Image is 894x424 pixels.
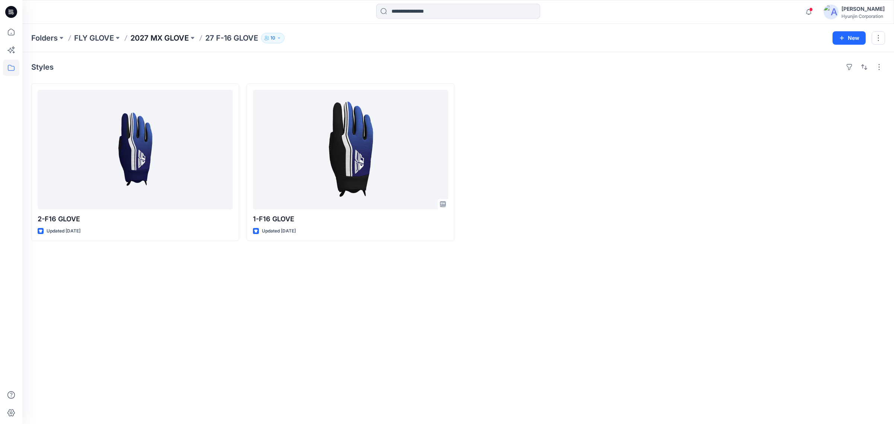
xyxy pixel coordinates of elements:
p: Updated [DATE] [47,227,80,235]
p: Updated [DATE] [262,227,296,235]
a: 2-F16 GLOVE [38,90,233,209]
a: FLY GLOVE [74,33,114,43]
h4: Styles [31,63,54,72]
a: 1-F16 GLOVE [253,90,448,209]
div: Hyunjin Corporation [841,13,885,19]
button: New [833,31,866,45]
p: 10 [270,34,275,42]
p: 1-F16 GLOVE [253,214,448,224]
button: 10 [261,33,285,43]
img: avatar [824,4,838,19]
a: Folders [31,33,58,43]
p: 2-F16 GLOVE [38,214,233,224]
div: [PERSON_NAME] [841,4,885,13]
p: 27 F-16 GLOVE [205,33,258,43]
a: 2027 MX GLOVE [130,33,189,43]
